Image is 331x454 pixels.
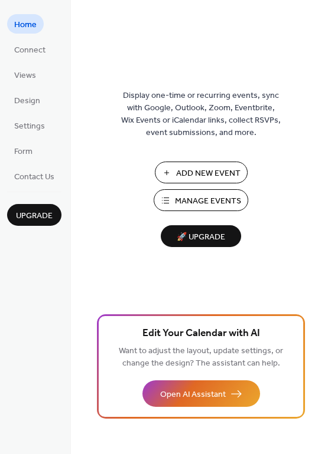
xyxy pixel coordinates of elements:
[14,146,33,158] span: Form
[7,65,43,84] a: Views
[154,189,248,211] button: Manage Events
[119,343,283,371] span: Want to adjust the layout, update settings, or change the design? The assistant can help.
[142,380,260,407] button: Open AI Assistant
[142,325,260,342] span: Edit Your Calendar with AI
[168,229,234,245] span: 🚀 Upgrade
[176,167,241,180] span: Add New Event
[7,204,61,226] button: Upgrade
[14,120,45,133] span: Settings
[7,116,52,135] a: Settings
[14,19,37,31] span: Home
[121,90,281,139] span: Display one-time or recurring events, sync with Google, Outlook, Zoom, Eventbrite, Wix Events or ...
[14,95,40,107] span: Design
[7,90,47,110] a: Design
[155,162,248,183] button: Add New Event
[7,40,53,59] a: Connect
[7,166,61,186] a: Contact Us
[160,389,226,401] span: Open AI Assistant
[7,14,44,34] a: Home
[175,195,241,208] span: Manage Events
[14,70,36,82] span: Views
[7,141,40,160] a: Form
[14,44,46,57] span: Connect
[161,225,241,247] button: 🚀 Upgrade
[16,210,53,222] span: Upgrade
[14,171,54,183] span: Contact Us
